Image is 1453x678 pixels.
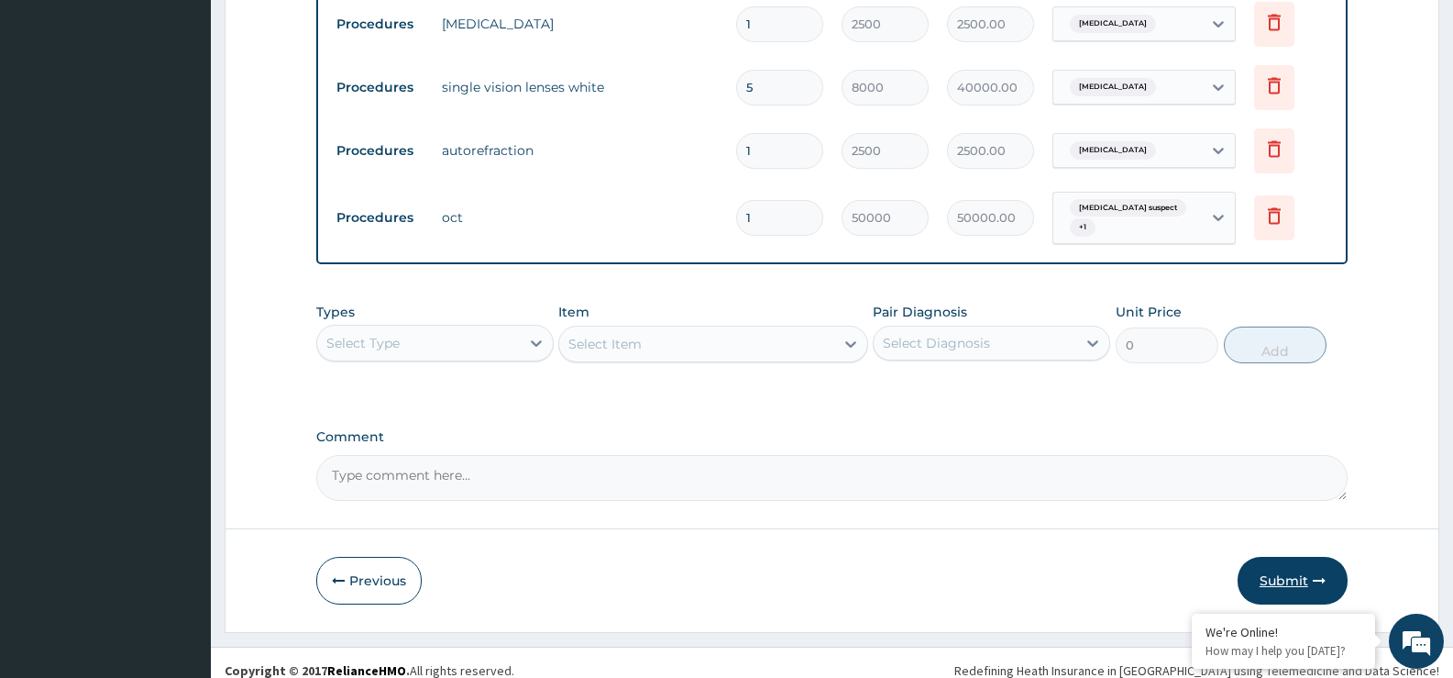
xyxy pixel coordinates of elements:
[1205,643,1361,659] p: How may I help you today?
[1070,199,1186,217] span: [MEDICAL_DATA] suspect
[1224,327,1326,363] button: Add
[316,429,1348,445] label: Comment
[1238,557,1348,605] button: Submit
[1070,78,1156,96] span: [MEDICAL_DATA]
[873,303,967,321] label: Pair Diagnosis
[316,557,422,605] button: Previous
[316,305,355,320] label: Types
[327,71,433,105] td: Procedures
[326,334,400,352] div: Select Type
[301,9,345,53] div: Minimize live chat window
[1205,624,1361,640] div: We're Online!
[106,215,253,400] span: We're online!
[433,6,727,42] td: [MEDICAL_DATA]
[327,201,433,235] td: Procedures
[327,134,433,168] td: Procedures
[1070,218,1095,237] span: + 1
[883,334,990,352] div: Select Diagnosis
[1070,141,1156,160] span: [MEDICAL_DATA]
[433,199,727,236] td: oct
[433,69,727,106] td: single vision lenses white
[558,303,589,321] label: Item
[34,92,74,138] img: d_794563401_company_1708531726252_794563401
[1116,303,1182,321] label: Unit Price
[95,103,308,127] div: Chat with us now
[1070,15,1156,33] span: [MEDICAL_DATA]
[433,132,727,169] td: autorefraction
[9,469,349,533] textarea: Type your message and hit 'Enter'
[327,7,433,41] td: Procedures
